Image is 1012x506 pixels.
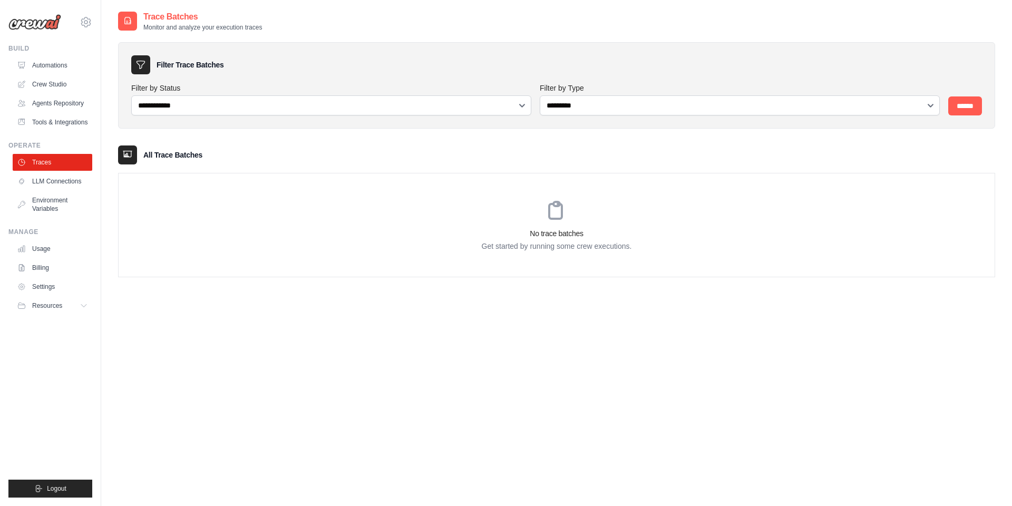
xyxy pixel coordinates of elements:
[157,60,223,70] h3: Filter Trace Batches
[119,228,995,239] h3: No trace batches
[119,241,995,251] p: Get started by running some crew executions.
[13,192,92,217] a: Environment Variables
[143,11,262,23] h2: Trace Batches
[13,297,92,314] button: Resources
[540,83,940,93] label: Filter by Type
[13,76,92,93] a: Crew Studio
[131,83,531,93] label: Filter by Status
[8,480,92,498] button: Logout
[13,240,92,257] a: Usage
[143,150,202,160] h3: All Trace Batches
[13,57,92,74] a: Automations
[143,23,262,32] p: Monitor and analyze your execution traces
[8,14,61,30] img: Logo
[32,301,62,310] span: Resources
[13,173,92,190] a: LLM Connections
[8,228,92,236] div: Manage
[13,278,92,295] a: Settings
[13,259,92,276] a: Billing
[13,154,92,171] a: Traces
[8,44,92,53] div: Build
[13,95,92,112] a: Agents Repository
[8,141,92,150] div: Operate
[13,114,92,131] a: Tools & Integrations
[47,484,66,493] span: Logout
